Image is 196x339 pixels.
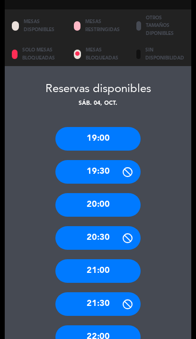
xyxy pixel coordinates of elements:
[5,9,67,42] div: MESAS DISPONIBLES
[55,127,141,151] div: 19:00
[55,292,141,316] div: 21:30
[55,193,141,217] div: 20:00
[129,42,191,67] div: SIN DISPONIBILIDAD
[129,9,191,42] div: OTROS TAMAÑOS DIPONIBLES
[55,259,141,283] div: 21:00
[55,226,141,250] div: 20:30
[5,99,191,109] div: sáb. 04, oct.
[5,42,67,67] div: SOLO MESAS BLOQUEADAS
[67,9,129,42] div: MESAS RESTRINGIDAS
[67,42,129,67] div: MESAS BLOQUEADAS
[55,160,141,184] div: 19:30
[5,80,191,99] div: Reservas disponibles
